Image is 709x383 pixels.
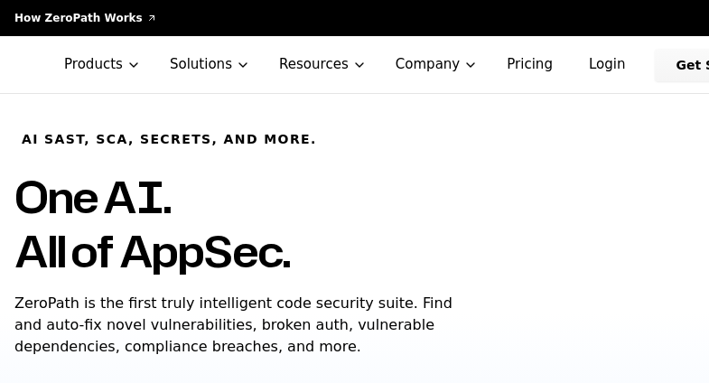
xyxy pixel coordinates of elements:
[14,11,143,25] span: How ZeroPath Works
[155,36,265,93] button: Solutions
[381,36,493,93] button: Company
[567,49,648,81] a: Login
[14,293,477,358] p: ZeroPath is the first truly intelligent code security suite. Find and auto-fix novel vulnerabilit...
[22,130,317,148] h6: AI SAST, SCA, Secrets, and more.
[265,36,381,93] button: Resources
[14,170,291,278] h1: One AI. All of AppSec.
[14,11,157,25] a: How ZeroPath Works
[50,36,155,93] button: Products
[492,36,567,93] a: Pricing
